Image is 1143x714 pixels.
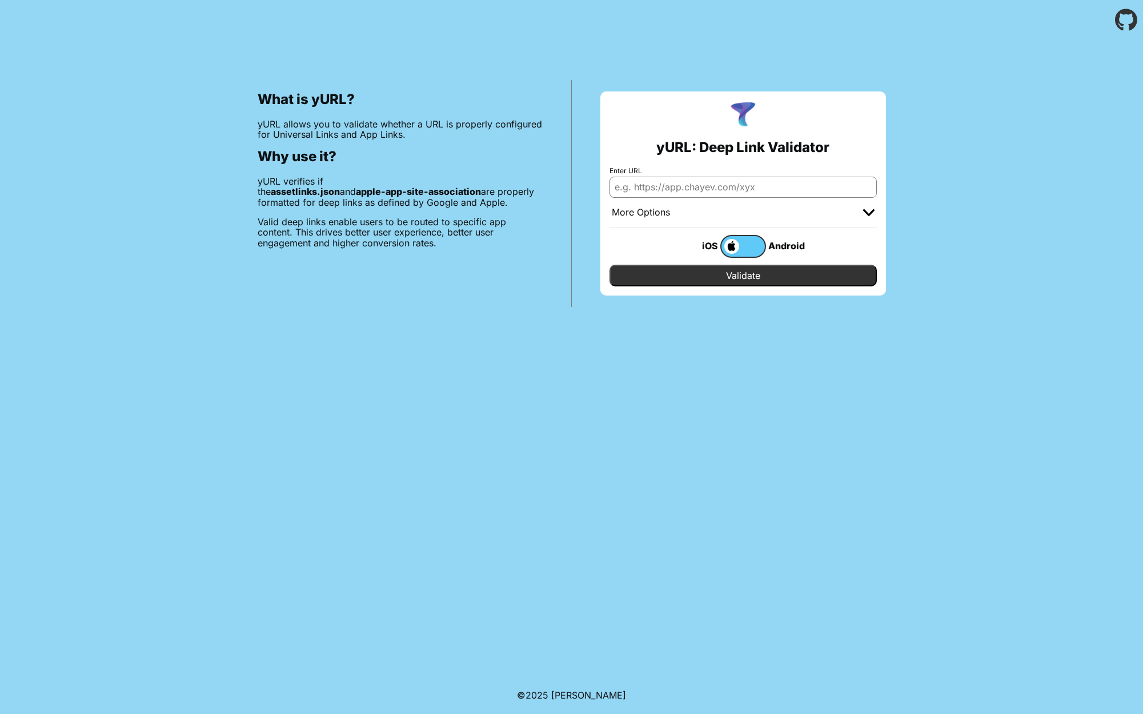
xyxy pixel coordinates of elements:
div: iOS [675,238,720,253]
img: chevron [863,209,875,216]
input: e.g. https://app.chayev.com/xyx [609,177,877,197]
label: Enter URL [609,167,877,175]
div: More Options [612,207,670,218]
div: Android [766,238,812,253]
p: yURL allows you to validate whether a URL is properly configured for Universal Links and App Links. [258,119,543,140]
span: 2025 [526,689,548,701]
h2: What is yURL? [258,91,543,107]
b: assetlinks.json [271,186,340,197]
b: apple-app-site-association [356,186,481,197]
a: Michael Ibragimchayev's Personal Site [551,689,626,701]
p: yURL verifies if the and are properly formatted for deep links as defined by Google and Apple. [258,176,543,208]
footer: © [517,676,626,714]
h2: Why use it? [258,149,543,165]
input: Validate [609,265,877,286]
p: Valid deep links enable users to be routed to specific app content. This drives better user exper... [258,217,543,248]
img: yURL Logo [728,101,758,130]
h2: yURL: Deep Link Validator [656,139,829,155]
